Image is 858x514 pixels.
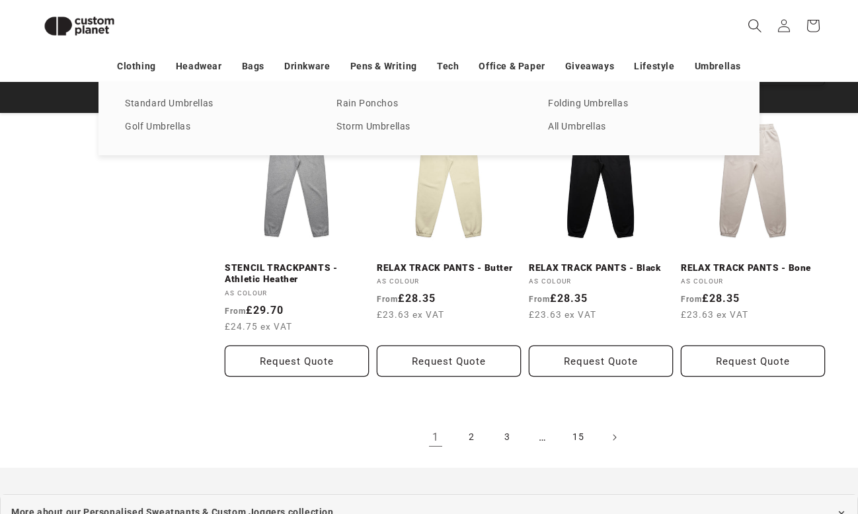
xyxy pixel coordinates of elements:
[225,262,369,285] a: STENCIL TRACKPANTS - Athletic Heather
[548,118,733,136] a: All Umbrellas
[225,346,369,377] : Request Quote
[284,55,330,78] a: Drinkware
[528,423,557,452] span: …
[377,346,521,377] : Request Quote
[176,55,222,78] a: Headwear
[529,346,673,377] : Request Quote
[225,423,825,452] nav: Pagination
[33,5,126,47] img: Custom Planet
[492,423,522,452] a: Page 3
[631,371,858,514] iframe: Chat Widget
[457,423,486,452] a: Page 2
[117,55,156,78] a: Clothing
[437,55,459,78] a: Tech
[336,118,522,136] a: Storm Umbrellas
[681,262,825,274] a: RELAX TRACK PANTS - Bone
[564,423,593,452] a: Page 15
[681,346,825,377] : Request Quote
[634,55,674,78] a: Lifestyle
[600,423,629,452] a: Next page
[479,55,545,78] a: Office & Paper
[565,55,614,78] a: Giveaways
[695,55,741,78] a: Umbrellas
[421,423,450,452] a: Page 1
[242,55,264,78] a: Bags
[529,262,673,274] a: RELAX TRACK PANTS - Black
[350,55,417,78] a: Pens & Writing
[740,11,769,40] summary: Search
[377,262,521,274] a: RELAX TRACK PANTS - Butter
[125,95,310,113] a: Standard Umbrellas
[336,95,522,113] a: Rain Ponchos
[125,118,310,136] a: Golf Umbrellas
[548,95,733,113] a: Folding Umbrellas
